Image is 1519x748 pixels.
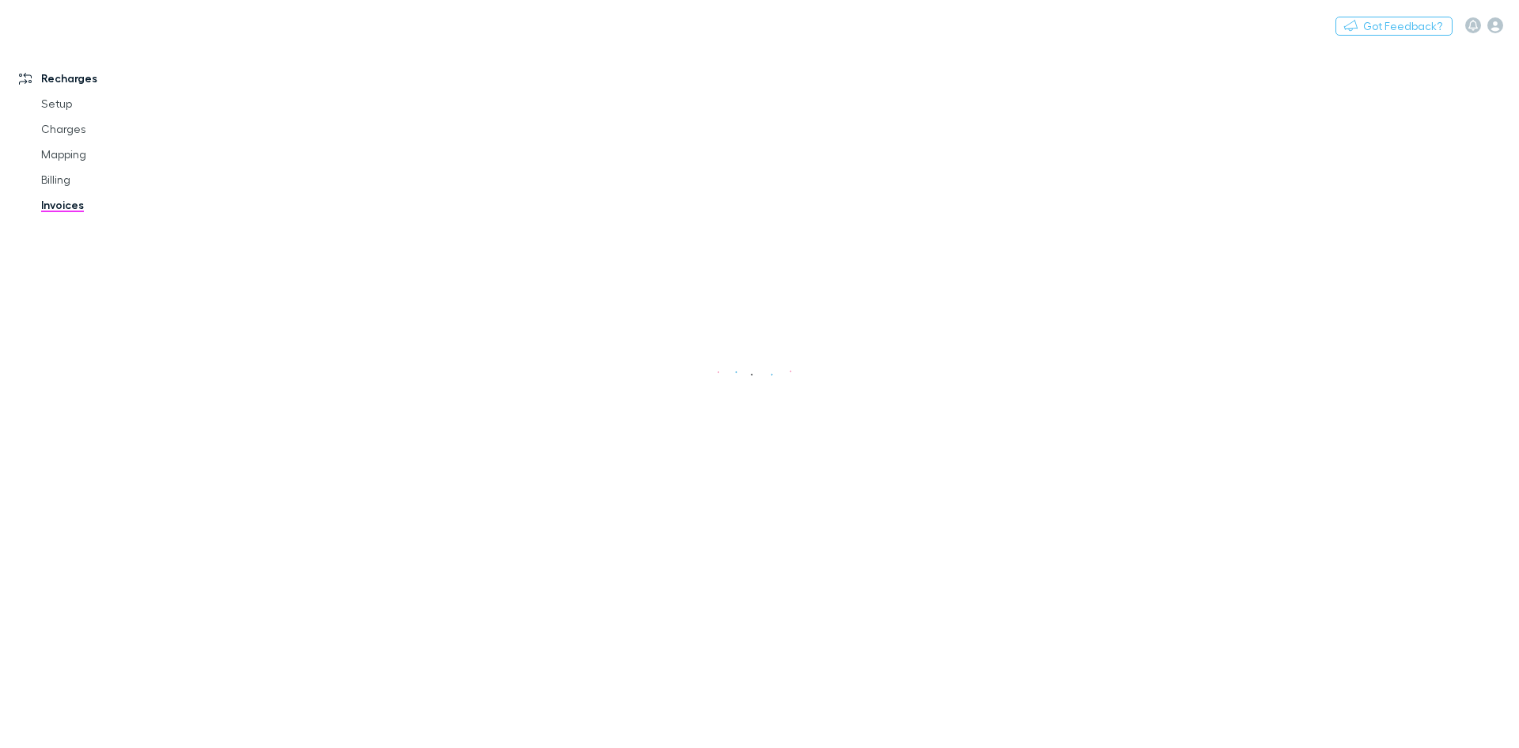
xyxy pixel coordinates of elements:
a: Charges [25,116,214,142]
a: Mapping [25,142,214,167]
a: Invoices [25,192,214,218]
a: Setup [25,91,214,116]
button: Got Feedback? [1335,17,1453,36]
a: Recharges [3,66,214,91]
a: Billing [25,167,214,192]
